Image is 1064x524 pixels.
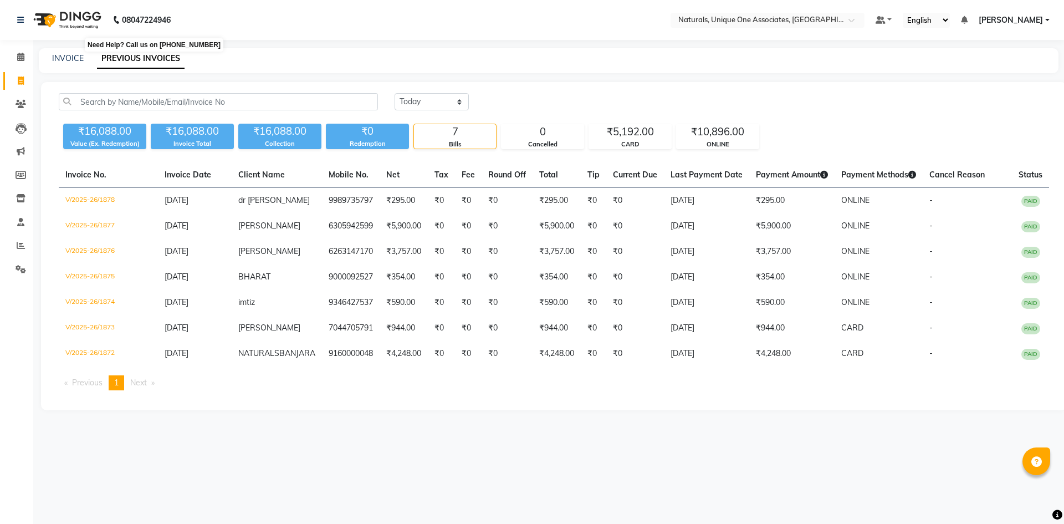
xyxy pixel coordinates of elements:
td: ₹354.00 [749,264,835,290]
span: ONLINE [841,195,869,205]
td: ₹0 [482,316,533,341]
td: ₹0 [581,188,606,214]
span: NATURALS [238,348,279,358]
td: ₹0 [482,341,533,367]
td: ₹0 [482,239,533,264]
span: Payment Methods [841,170,916,180]
div: ₹16,088.00 [63,124,146,139]
span: Payment Amount [756,170,828,180]
span: Next [130,378,147,388]
td: [DATE] [664,213,749,239]
div: CARD [589,140,671,149]
span: Status [1019,170,1042,180]
td: 9160000048 [322,341,380,367]
span: [DATE] [165,323,188,333]
nav: Pagination [59,375,1049,390]
td: ₹590.00 [533,290,581,316]
td: 9000092527 [322,264,380,290]
span: ONLINE [841,272,869,282]
span: PAID [1021,323,1040,334]
td: 9346427537 [322,290,380,316]
td: 9989735797 [322,188,380,214]
span: PAID [1021,272,1040,283]
td: ₹944.00 [749,316,835,341]
span: [DATE] [165,272,188,282]
span: [PERSON_NAME] [238,323,300,333]
span: CARD [841,348,863,358]
span: Last Payment Date [671,170,743,180]
td: ₹354.00 [380,264,428,290]
td: ₹3,757.00 [380,239,428,264]
td: ₹0 [428,341,455,367]
div: Value (Ex. Redemption) [63,139,146,149]
td: ₹0 [455,188,482,214]
span: [DATE] [165,348,188,358]
td: [DATE] [664,264,749,290]
span: - [929,323,933,333]
span: PAID [1021,196,1040,207]
div: Cancelled [502,140,584,149]
td: ₹4,248.00 [749,341,835,367]
span: ONLINE [841,221,869,231]
td: [DATE] [664,341,749,367]
td: ₹0 [482,188,533,214]
img: logo [28,4,104,35]
td: ₹0 [455,239,482,264]
iframe: chat widget [1017,480,1053,513]
div: 7 [414,124,496,140]
td: 6305942599 [322,213,380,239]
td: ₹3,757.00 [533,239,581,264]
td: 7044705791 [322,316,380,341]
td: ₹590.00 [749,290,835,316]
span: PAID [1021,298,1040,309]
span: dr [PERSON_NAME] [238,195,310,205]
span: ONLINE [841,246,869,256]
span: ONLINE [841,297,869,307]
div: ₹5,192.00 [589,124,671,140]
div: ONLINE [677,140,759,149]
div: Invoice Total [151,139,234,149]
div: Redemption [326,139,409,149]
td: ₹0 [581,239,606,264]
td: ₹0 [455,213,482,239]
td: ₹0 [606,316,664,341]
td: ₹0 [606,188,664,214]
td: ₹0 [482,290,533,316]
td: [DATE] [664,316,749,341]
td: ₹944.00 [533,316,581,341]
td: ₹5,900.00 [533,213,581,239]
span: BANJARA [279,348,315,358]
td: ₹0 [455,290,482,316]
td: [DATE] [664,290,749,316]
span: Total [539,170,558,180]
td: ₹5,900.00 [749,213,835,239]
td: [DATE] [664,239,749,264]
td: ₹354.00 [533,264,581,290]
td: V/2025-26/1877 [59,213,158,239]
td: ₹944.00 [380,316,428,341]
td: ₹295.00 [533,188,581,214]
td: ₹0 [581,316,606,341]
b: 08047224946 [122,4,171,35]
td: ₹0 [606,264,664,290]
td: V/2025-26/1876 [59,239,158,264]
span: Invoice Date [165,170,211,180]
td: V/2025-26/1875 [59,264,158,290]
td: ₹0 [455,316,482,341]
span: Fee [462,170,475,180]
span: [PERSON_NAME] [238,246,300,256]
td: ₹0 [581,264,606,290]
span: Mobile No. [329,170,369,180]
div: Bills [414,140,496,149]
span: - [929,246,933,256]
a: INVOICE [52,53,84,63]
span: [DATE] [165,221,188,231]
td: ₹0 [606,290,664,316]
span: imtiz [238,297,255,307]
td: ₹4,248.00 [380,341,428,367]
span: Cancel Reason [929,170,985,180]
span: [PERSON_NAME] [979,14,1043,26]
div: Collection [238,139,321,149]
td: ₹0 [428,290,455,316]
td: ₹3,757.00 [749,239,835,264]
